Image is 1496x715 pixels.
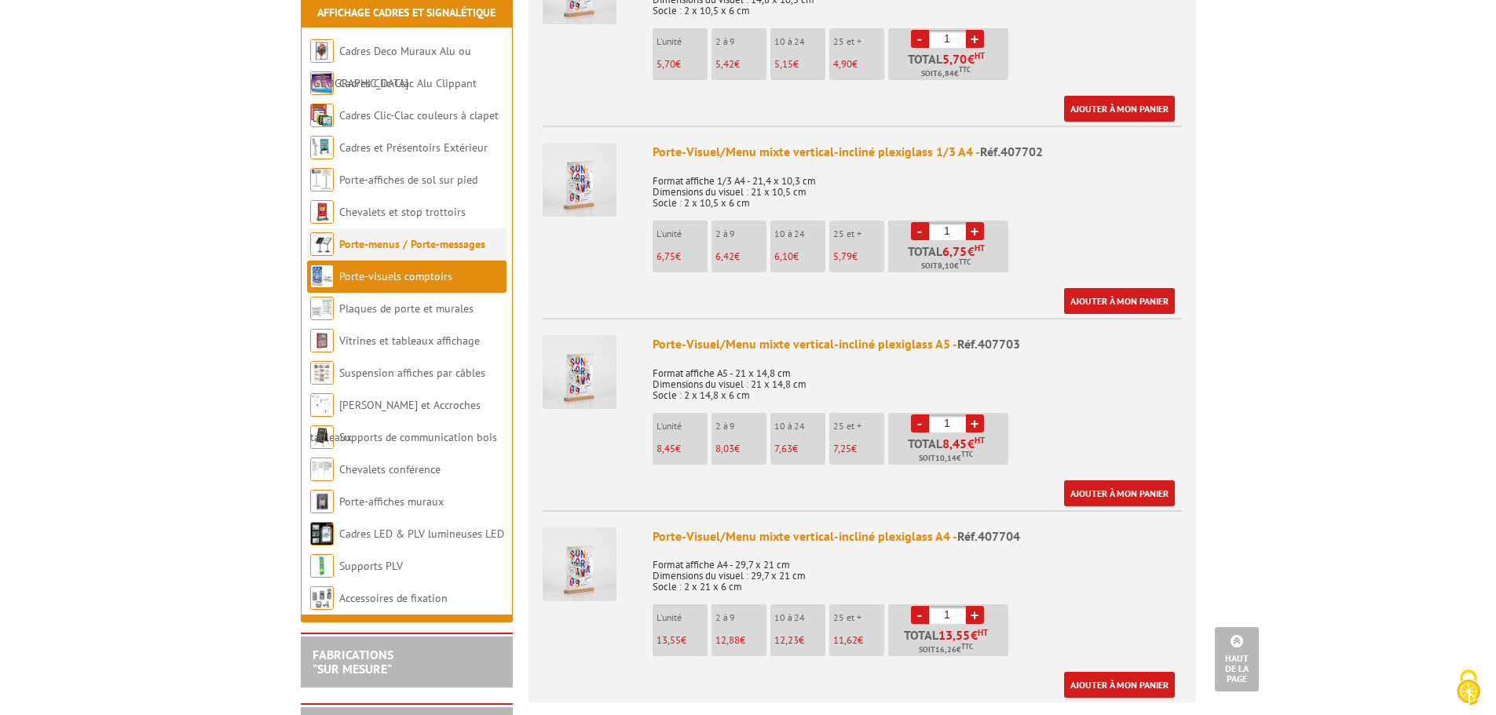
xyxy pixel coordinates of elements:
[310,361,334,385] img: Suspension affiches par câbles
[774,633,799,647] span: 12,23
[774,251,825,262] p: €
[833,36,884,47] p: 25 et +
[715,36,766,47] p: 2 à 9
[657,635,708,646] p: €
[833,250,852,263] span: 5,79
[317,5,496,20] a: Affichage Cadres et Signalétique
[892,245,1008,272] p: Total
[774,250,793,263] span: 6,10
[959,65,971,74] sup: TTC
[653,335,1182,353] div: Porte-Visuel/Menu mixte vertical-incliné plexiglass A5 -
[657,36,708,47] p: L'unité
[774,612,825,623] p: 10 à 24
[942,437,967,450] span: 8,45
[339,591,448,605] a: Accessoires de fixation
[310,490,334,513] img: Porte-affiches muraux
[715,59,766,70] p: €
[774,228,825,239] p: 10 à 24
[966,222,984,240] a: +
[892,53,1008,80] p: Total
[339,334,480,348] a: Vitrines et tableaux affichage
[310,297,334,320] img: Plaques de porte et murales
[1064,96,1175,122] a: Ajouter à mon panier
[715,228,766,239] p: 2 à 9
[957,528,1020,544] span: Réf.407704
[1064,672,1175,698] a: Ajouter à mon panier
[310,136,334,159] img: Cadres et Présentoirs Extérieur
[310,522,334,545] img: Cadres LED & PLV lumineuses LED
[833,228,884,239] p: 25 et +
[715,442,734,455] span: 8,03
[657,251,708,262] p: €
[715,635,766,646] p: €
[1064,480,1175,506] a: Ajouter à mon panier
[833,57,852,71] span: 4,90
[653,357,1182,401] p: Format affiche A5 - 21 x 14,8 cm Dimensions du visuel : 21 x 14,8 cm Socle : 2 x 14,8 x 6 cm
[657,59,708,70] p: €
[911,606,929,624] a: -
[938,260,954,272] span: 8,10
[774,635,825,646] p: €
[774,57,793,71] span: 5,15
[310,232,334,256] img: Porte-menus / Porte-messages
[657,612,708,623] p: L'unité
[1449,668,1488,707] img: Cookies (fenêtre modale)
[774,443,825,454] p: €
[975,243,985,254] sup: HT
[833,251,884,262] p: €
[942,245,967,257] span: 6,75
[653,527,1182,545] div: Porte-Visuel/Menu mixte vertical-incliné plexiglass A4 -
[938,67,954,80] span: 6,84
[938,629,971,641] span: 13,55
[339,494,444,509] a: Porte-affiches muraux
[833,633,858,647] span: 11,62
[339,237,485,251] a: Porte-menus / Porte-messages
[310,168,334,192] img: Porte-affiches de sol sur pied
[310,44,471,90] a: Cadres Deco Muraux Alu ou [GEOGRAPHIC_DATA]
[653,143,1182,161] div: Porte-Visuel/Menu mixte vertical-incliné plexiglass 1/3 A4 -
[892,437,1008,465] p: Total
[339,301,474,316] a: Plaques de porte et murales
[980,144,1043,159] span: Réf.407702
[715,57,734,71] span: 5,42
[339,366,485,380] a: Suspension affiches par câbles
[339,559,403,573] a: Supports PLV
[959,257,971,266] sup: TTC
[715,421,766,432] p: 2 à 9
[774,36,825,47] p: 10 à 24
[310,104,334,127] img: Cadres Clic-Clac couleurs à clapet
[339,173,477,187] a: Porte-affiches de sol sur pied
[833,443,884,454] p: €
[975,50,985,61] sup: HT
[310,393,334,417] img: Cimaises et Accroches tableaux
[966,606,984,624] a: +
[975,435,985,446] sup: HT
[833,635,884,646] p: €
[935,452,956,465] span: 10,14
[911,222,929,240] a: -
[543,527,616,601] img: Porte-Visuel/Menu mixte vertical-incliné plexiglass A4
[892,629,1008,656] p: Total
[919,452,973,465] span: Soit €
[833,59,884,70] p: €
[971,629,978,641] span: €
[657,57,675,71] span: 5,70
[310,586,334,610] img: Accessoires de fixation
[911,414,929,432] a: -
[657,633,681,647] span: 13,55
[310,458,334,481] img: Chevalets conférence
[966,414,984,432] a: +
[774,421,825,432] p: 10 à 24
[543,143,616,217] img: Porte-Visuel/Menu mixte vertical-incliné plexiglass 1/3 A4
[339,205,466,219] a: Chevalets et stop trottoirs
[774,442,792,455] span: 7,63
[942,53,967,65] span: 5,70
[310,329,334,352] img: Vitrines et tableaux affichage
[833,421,884,432] p: 25 et +
[715,443,766,454] p: €
[957,336,1020,352] span: Réf.407703
[967,53,975,65] span: €
[966,30,984,48] a: +
[715,250,734,263] span: 6,42
[339,140,488,155] a: Cadres et Présentoirs Extérieur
